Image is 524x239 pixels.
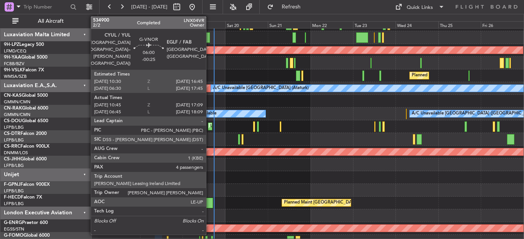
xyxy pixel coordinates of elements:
[4,119,48,123] a: CS-DOUGlobal 6500
[151,222,199,234] div: Planned Maint Nurnberg
[311,21,353,28] div: Mon 22
[4,112,30,118] a: GMMN/CMN
[8,15,84,27] button: All Aircraft
[4,131,20,136] span: CS-DTR
[4,68,44,72] a: 9H-VSLKFalcon 7X
[4,195,21,200] span: F-HECD
[4,201,24,207] a: LFPB/LBG
[131,3,167,10] span: [DATE] - [DATE]
[4,99,30,105] a: GMMN/CMN
[4,131,47,136] a: CS-DTRFalcon 2000
[24,1,68,13] input: Trip Number
[4,220,48,225] a: G-ENRGPraetor 600
[4,125,24,130] a: LFPB/LBG
[4,48,26,54] a: LFMD/CEQ
[210,121,337,132] div: Unplanned Maint [GEOGRAPHIC_DATA] ([GEOGRAPHIC_DATA])
[4,93,48,98] a: CN-KASGlobal 5000
[4,195,42,200] a: F-HECDFalcon 7X
[4,233,50,238] a: G-FOMOGlobal 6000
[4,144,49,149] a: CS-RRCFalcon 900LX
[4,163,24,168] a: LFPB/LBG
[264,1,310,13] button: Refresh
[184,108,216,119] div: A/C Unavailable
[4,188,24,194] a: LFPB/LBG
[4,157,47,162] a: CS-JHHGlobal 6000
[4,220,22,225] span: G-ENRG
[396,21,438,28] div: Wed 24
[407,4,433,12] div: Quick Links
[4,150,28,156] a: DNMM/LOS
[4,137,24,143] a: LFPB/LBG
[4,233,24,238] span: G-FOMO
[4,93,22,98] span: CN-KAS
[4,42,44,47] a: 9H-LPZLegacy 500
[4,61,24,67] a: FCBB/BZV
[140,21,183,28] div: Thu 18
[4,68,23,72] span: 9H-VSLK
[353,21,396,28] div: Tue 23
[438,21,481,28] div: Thu 25
[4,106,48,111] a: CN-RAKGlobal 6000
[481,21,523,28] div: Fri 26
[4,74,27,79] a: WMSA/SZB
[20,19,81,24] span: All Aircraft
[4,55,47,60] a: 9H-YAAGlobal 5000
[4,106,22,111] span: CN-RAK
[275,4,308,10] span: Refresh
[284,197,406,209] div: Planned Maint [GEOGRAPHIC_DATA] ([GEOGRAPHIC_DATA])
[183,21,225,28] div: Fri 19
[213,82,309,94] div: A/C Unavailable [GEOGRAPHIC_DATA] (Ataturk)
[4,55,21,60] span: 9H-YAA
[4,144,20,149] span: CS-RRC
[4,42,19,47] span: 9H-LPZ
[4,119,22,123] span: CS-DOU
[99,15,112,22] div: [DATE]
[4,182,50,187] a: F-GPNJFalcon 900EX
[4,157,20,162] span: CS-JHH
[268,21,310,28] div: Sun 21
[4,226,24,232] a: EGSS/STN
[4,182,20,187] span: F-GPNJ
[391,1,448,13] button: Quick Links
[225,21,268,28] div: Sat 20
[97,21,140,28] div: Wed 17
